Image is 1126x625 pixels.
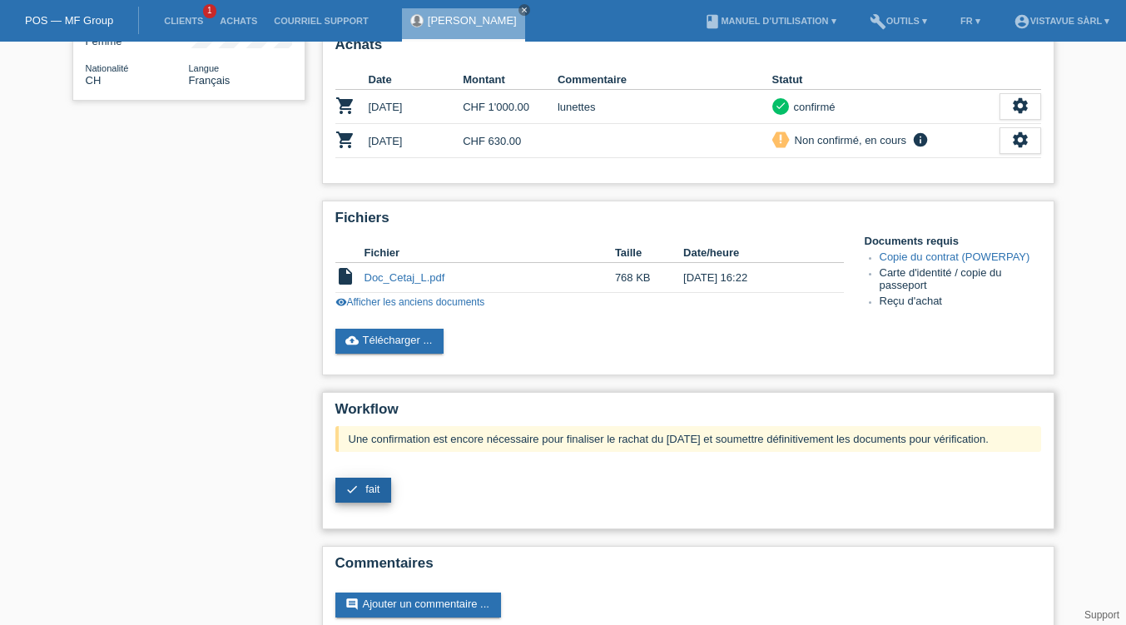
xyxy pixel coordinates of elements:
[335,296,485,308] a: visibilityAfficher les anciens documents
[335,555,1041,580] h2: Commentaires
[1014,13,1030,30] i: account_circle
[861,16,935,26] a: buildOutils ▾
[335,593,501,618] a: commentAjouter un commentaire ...
[365,483,379,495] span: fait
[789,98,836,116] div: confirmé
[1084,609,1119,621] a: Support
[870,13,886,30] i: build
[463,124,558,158] td: CHF 630.00
[365,243,615,263] th: Fichier
[365,271,445,284] a: Doc_Cetaj_L.pdf
[265,16,376,26] a: Courriel Support
[25,14,113,27] a: POS — MF Group
[428,14,517,27] a: [PERSON_NAME]
[335,37,1041,62] h2: Achats
[203,4,216,18] span: 1
[880,295,1041,310] li: Reçu d'achat
[345,483,359,496] i: check
[775,133,786,145] i: priority_high
[335,96,355,116] i: POSP00016074
[1005,16,1118,26] a: account_circleVistavue Sàrl ▾
[345,334,359,347] i: cloud_upload
[683,243,820,263] th: Date/heure
[463,90,558,124] td: CHF 1'000.00
[683,263,820,293] td: [DATE] 16:22
[880,266,1041,295] li: Carte d'identité / copie du passeport
[335,130,355,150] i: POSP00025457
[335,210,1041,235] h2: Fichiers
[704,13,721,30] i: book
[952,16,989,26] a: FR ▾
[615,243,683,263] th: Taille
[335,266,355,286] i: insert_drive_file
[775,100,786,112] i: check
[1011,131,1029,149] i: settings
[335,296,347,308] i: visibility
[463,70,558,90] th: Montant
[1011,97,1029,115] i: settings
[790,131,906,149] div: Non confirmé, en cours
[865,235,1041,247] h4: Documents requis
[520,6,528,14] i: close
[189,74,231,87] span: Français
[772,70,1000,90] th: Statut
[558,90,772,124] td: lunettes
[335,478,392,503] a: check fait
[211,16,265,26] a: Achats
[696,16,844,26] a: bookManuel d’utilisation ▾
[86,74,102,87] span: Suisse
[156,16,211,26] a: Clients
[335,329,444,354] a: cloud_uploadTélécharger ...
[910,131,930,148] i: info
[369,70,464,90] th: Date
[369,90,464,124] td: [DATE]
[335,401,1041,426] h2: Workflow
[369,124,464,158] td: [DATE]
[558,70,772,90] th: Commentaire
[880,250,1030,263] a: Copie du contrat (POWERPAY)
[86,63,129,73] span: Nationalité
[615,263,683,293] td: 768 KB
[189,63,220,73] span: Langue
[345,598,359,611] i: comment
[518,4,530,16] a: close
[335,426,1041,452] div: Une confirmation est encore nécessaire pour finaliser le rachat du [DATE] et soumettre définitive...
